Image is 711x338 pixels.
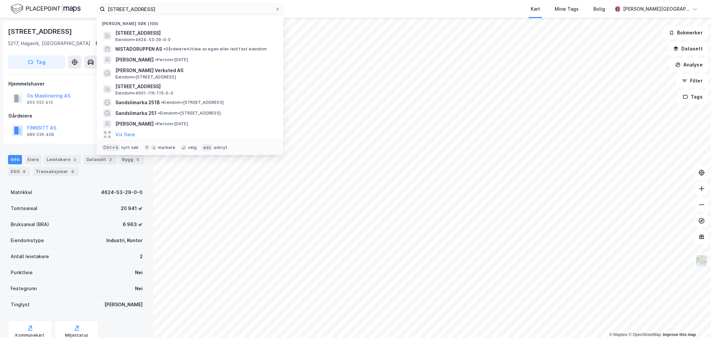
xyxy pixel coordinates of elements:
[8,55,65,69] button: Tag
[140,252,143,261] div: 2
[678,306,711,338] iframe: Chat Widget
[8,26,73,37] div: [STREET_ADDRESS]
[115,109,157,117] span: Sandslimarka 251
[677,90,708,104] button: Tags
[8,80,145,88] div: Hjemmelshaver
[155,121,157,126] span: •
[695,255,708,267] img: Z
[593,5,605,13] div: Bolig
[115,37,171,42] span: Eiendom • 4624-53-29-0-0
[121,204,143,212] div: 20 941 ㎡
[531,5,540,13] div: Kart
[115,74,176,80] span: Eiendom • [STREET_ADDRESS]
[115,56,154,64] span: [PERSON_NAME]
[8,167,30,176] div: ESG
[188,145,197,150] div: velg
[115,82,275,91] span: [STREET_ADDRESS]
[44,155,81,164] div: Leietakere
[101,188,143,196] div: 4624-53-29-0-0
[11,188,32,196] div: Matrikkel
[202,144,212,151] div: esc
[115,120,154,128] span: [PERSON_NAME]
[11,236,44,244] div: Eiendomstype
[623,5,690,13] div: [PERSON_NAME][GEOGRAPHIC_DATA]
[97,16,283,28] div: [PERSON_NAME] søk (100)
[161,100,224,105] span: Eiendom • [STREET_ADDRESS]
[135,285,143,293] div: Nei
[11,301,30,309] div: Tinglyst
[33,167,79,176] div: Transaksjoner
[155,57,157,62] span: •
[123,220,143,228] div: 6 963 ㎡
[670,58,708,71] button: Analyse
[11,3,81,15] img: logo.f888ab2527a4732fd821a326f86c7f29.svg
[158,111,160,116] span: •
[135,156,141,163] div: 5
[15,333,44,338] div: Kommunekart
[663,26,708,39] button: Bokmerker
[115,99,160,107] span: Sandslimarka 251B
[27,100,53,105] div: 955 552 415
[11,252,49,261] div: Antall leietakere
[11,269,33,277] div: Punktleie
[96,39,145,47] div: Bjørnafjorden, 53/29
[104,301,143,309] div: [PERSON_NAME]
[8,155,22,164] div: Info
[663,332,696,337] a: Improve this map
[163,46,165,51] span: •
[11,204,37,212] div: Tomteareal
[8,39,90,47] div: 5217, Hagavik, [GEOGRAPHIC_DATA]
[214,145,227,150] div: avbryt
[105,4,275,14] input: Søk på adresse, matrikkel, gårdeiere, leietakere eller personer
[121,145,139,150] div: nytt søk
[555,5,579,13] div: Mine Tags
[163,46,267,52] span: Gårdeiere • Utleie av egen eller leid fast eiendom
[27,132,54,137] div: 989 036 408
[25,155,41,164] div: Eiere
[158,145,175,150] div: markere
[158,111,221,116] span: Eiendom • [STREET_ADDRESS]
[107,156,114,163] div: 2
[69,168,76,175] div: 6
[609,332,628,337] a: Mapbox
[84,155,117,164] div: Datasett
[155,57,188,62] span: Person • [DATE]
[106,236,143,244] div: Industri, Kontor
[115,131,135,139] button: Vis flere
[102,144,120,151] div: Ctrl + k
[8,112,145,120] div: Gårdeiere
[155,121,188,127] span: Person • [DATE]
[629,332,661,337] a: OpenStreetMap
[135,269,143,277] div: Nei
[115,29,275,37] span: [STREET_ADDRESS]
[11,285,37,293] div: Festegrunn
[21,168,28,175] div: 8
[115,66,275,74] span: [PERSON_NAME] Verksted AS
[668,42,708,55] button: Datasett
[65,333,88,338] div: Miljøstatus
[115,45,162,53] span: NISTADGRUPPEN AS
[676,74,708,88] button: Filter
[161,100,163,105] span: •
[11,220,49,228] div: Bruksareal (BRA)
[115,91,173,96] span: Eiendom • 4601-116-115-0-0
[119,155,144,164] div: Bygg
[72,156,78,163] div: 2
